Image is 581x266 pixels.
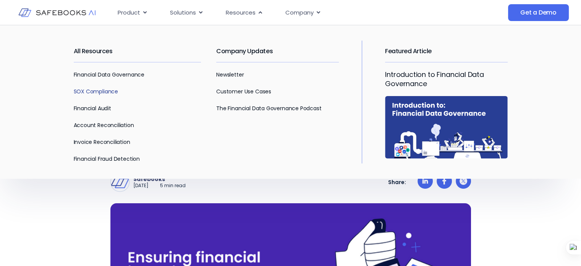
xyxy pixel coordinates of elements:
[216,71,244,78] a: Newsletter
[133,176,186,183] p: Safebooks
[226,8,256,17] span: Resources
[520,9,557,16] span: Get a Demo
[508,4,569,21] a: Get a Demo
[385,70,484,88] a: Introduction to Financial Data Governance
[385,41,507,62] h2: Featured Article
[216,41,339,62] h2: Company Updates
[74,155,140,163] a: Financial Fraud Detection
[133,183,149,189] p: [DATE]
[160,183,186,189] p: 5 min read
[74,121,134,129] a: Account Reconciliation
[111,173,129,191] img: Safebooks
[170,8,196,17] span: Solutions
[112,5,442,20] div: Menu Toggle
[74,47,113,55] a: All Resources
[74,104,111,112] a: Financial Audit
[216,88,271,95] a: Customer Use Cases
[216,104,321,112] a: The Financial Data Governance Podcast
[388,179,406,186] p: Share:
[118,8,140,17] span: Product
[112,5,442,20] nav: Menu
[74,88,118,95] a: SOX Compliance
[285,8,314,17] span: Company
[74,71,145,78] a: Financial Data Governance
[74,138,130,146] a: Invoice Reconciliation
